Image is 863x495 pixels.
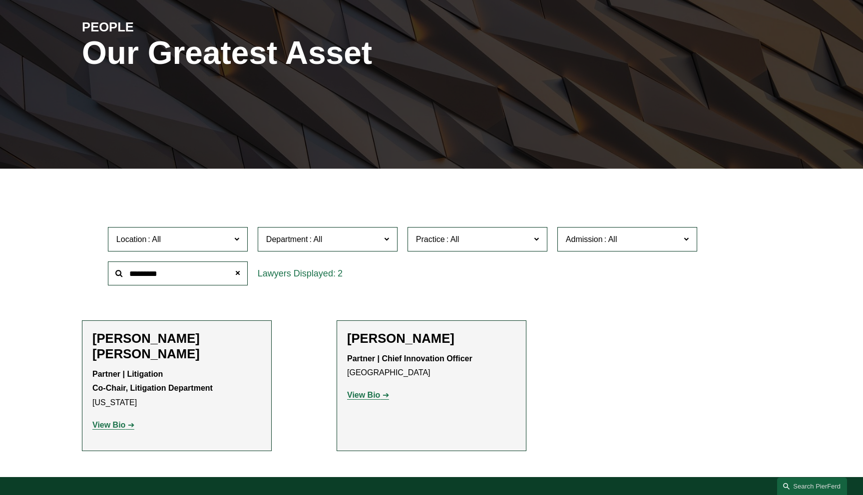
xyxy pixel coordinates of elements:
[92,421,134,429] a: View Bio
[338,268,343,278] span: 2
[347,391,380,399] strong: View Bio
[347,354,472,363] strong: Partner | Chief Innovation Officer
[82,19,257,35] h4: PEOPLE
[92,421,125,429] strong: View Bio
[416,235,445,244] span: Practice
[92,367,261,410] p: [US_STATE]
[777,478,847,495] a: Search this site
[347,352,516,381] p: [GEOGRAPHIC_DATA]
[92,331,261,362] h2: [PERSON_NAME] [PERSON_NAME]
[347,331,516,346] h2: [PERSON_NAME]
[266,235,308,244] span: Department
[566,235,603,244] span: Admission
[92,370,213,393] strong: Partner | Litigation Co-Chair, Litigation Department
[82,35,548,71] h1: Our Greatest Asset
[116,235,147,244] span: Location
[347,391,389,399] a: View Bio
